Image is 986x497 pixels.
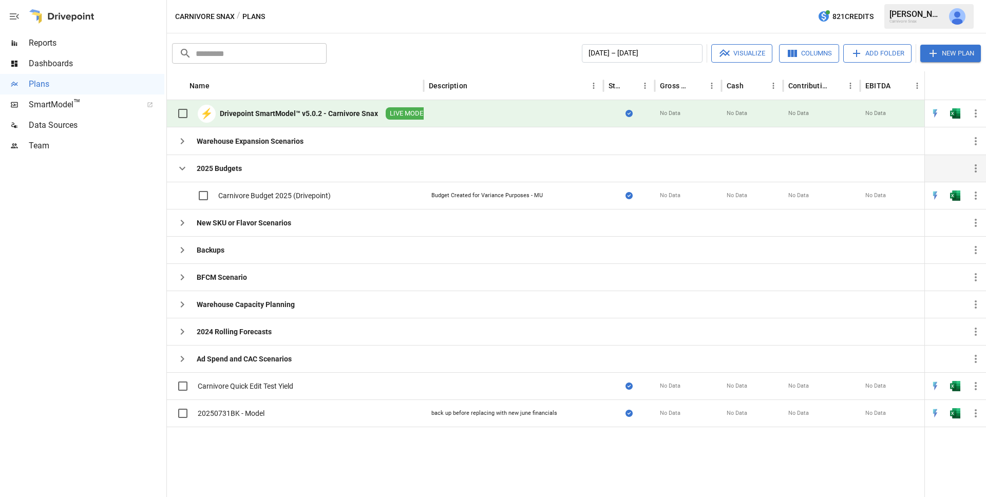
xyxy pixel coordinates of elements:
img: excel-icon.76473adf.svg [950,190,960,201]
span: No Data [727,382,747,390]
span: Data Sources [29,119,164,131]
div: Sync complete [625,108,633,119]
div: Open in Excel [950,190,960,201]
span: No Data [660,409,680,417]
div: Budget Created for Variance Purposes - MU [431,192,543,200]
button: Sort [972,79,986,93]
img: Mark Lupton [949,8,965,25]
div: New SKU or Flavor Scenarios [197,218,291,228]
div: Ad Spend and CAC Scenarios [197,354,292,364]
div: ⚡ [198,105,216,123]
span: ™ [73,97,81,110]
span: No Data [660,109,680,118]
span: SmartModel [29,99,136,111]
div: 20250731BK - Model [198,408,264,418]
div: Backups [197,245,224,255]
span: LIVE MODEL [386,109,431,119]
img: quick-edit-flash.b8aec18c.svg [930,408,940,418]
button: Sort [690,79,705,93]
div: Carnivore Budget 2025 (Drivepoint) [218,190,331,201]
img: excel-icon.76473adf.svg [950,381,960,391]
span: No Data [865,382,886,390]
img: quick-edit-flash.b8aec18c.svg [930,190,940,201]
button: Columns [779,44,839,63]
div: 2025 Budgets [197,163,242,174]
div: Open in Quick Edit [930,190,940,201]
button: Add Folder [843,44,912,63]
button: [DATE] – [DATE] [582,44,703,63]
button: Carnivore Snax [175,10,235,23]
div: Warehouse Capacity Planning [197,299,295,310]
button: Sort [892,79,906,93]
img: excel-icon.76473adf.svg [950,408,960,418]
div: Warehouse Expansion Scenarios [197,136,304,146]
button: Mark Lupton [943,2,972,31]
div: Open in Quick Edit [930,108,940,119]
span: No Data [727,109,747,118]
button: Sort [623,79,638,93]
img: quick-edit-flash.b8aec18c.svg [930,381,940,391]
span: No Data [660,192,680,200]
div: Gross Margin [660,82,689,90]
div: [PERSON_NAME] [889,9,943,19]
div: Sync complete [625,190,633,201]
button: Contribution Profit column menu [843,79,858,93]
span: No Data [865,409,886,417]
span: No Data [660,382,680,390]
button: New Plan [920,45,981,62]
button: Sort [211,79,225,93]
div: Carnivore Snax [889,19,943,24]
span: Team [29,140,164,152]
span: No Data [727,409,747,417]
div: Open in Quick Edit [930,408,940,418]
button: Description column menu [586,79,601,93]
div: Drivepoint SmartModel™ v5.0.2 - Carnivore Snax [220,108,378,119]
span: 821 Credits [832,10,874,23]
div: Cash [727,82,744,90]
span: No Data [727,192,747,200]
div: Sync complete [625,381,633,391]
span: No Data [788,109,809,118]
div: Carnivore Quick Edit Test Yield [198,381,293,391]
div: back up before replacing with new june financials [431,409,557,417]
span: Reports [29,37,164,49]
div: Open in Excel [950,108,960,119]
button: 821Credits [813,7,878,26]
button: Sort [745,79,759,93]
div: Open in Excel [950,381,960,391]
button: Cash column menu [766,79,781,93]
button: Gross Margin column menu [705,79,719,93]
div: 2024 Rolling Forecasts [197,327,272,337]
div: Name [189,82,210,90]
span: No Data [788,382,809,390]
div: EBITDA [865,82,890,90]
div: Open in Excel [950,408,960,418]
button: Visualize [711,44,772,63]
div: Description [429,82,467,90]
button: Status column menu [638,79,652,93]
span: No Data [788,409,809,417]
div: Open in Quick Edit [930,381,940,391]
div: Status [609,82,622,90]
span: No Data [865,192,886,200]
div: BFCM Scenario [197,272,247,282]
span: Dashboards [29,58,164,70]
span: No Data [788,192,809,200]
span: Plans [29,78,164,90]
div: Sync complete [625,408,633,418]
img: quick-edit-flash.b8aec18c.svg [930,108,940,119]
div: / [237,10,240,23]
span: No Data [865,109,886,118]
div: Contribution Profit [788,82,828,90]
button: Sort [829,79,843,93]
img: excel-icon.76473adf.svg [950,108,960,119]
button: EBITDA column menu [910,79,924,93]
button: Sort [468,79,483,93]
